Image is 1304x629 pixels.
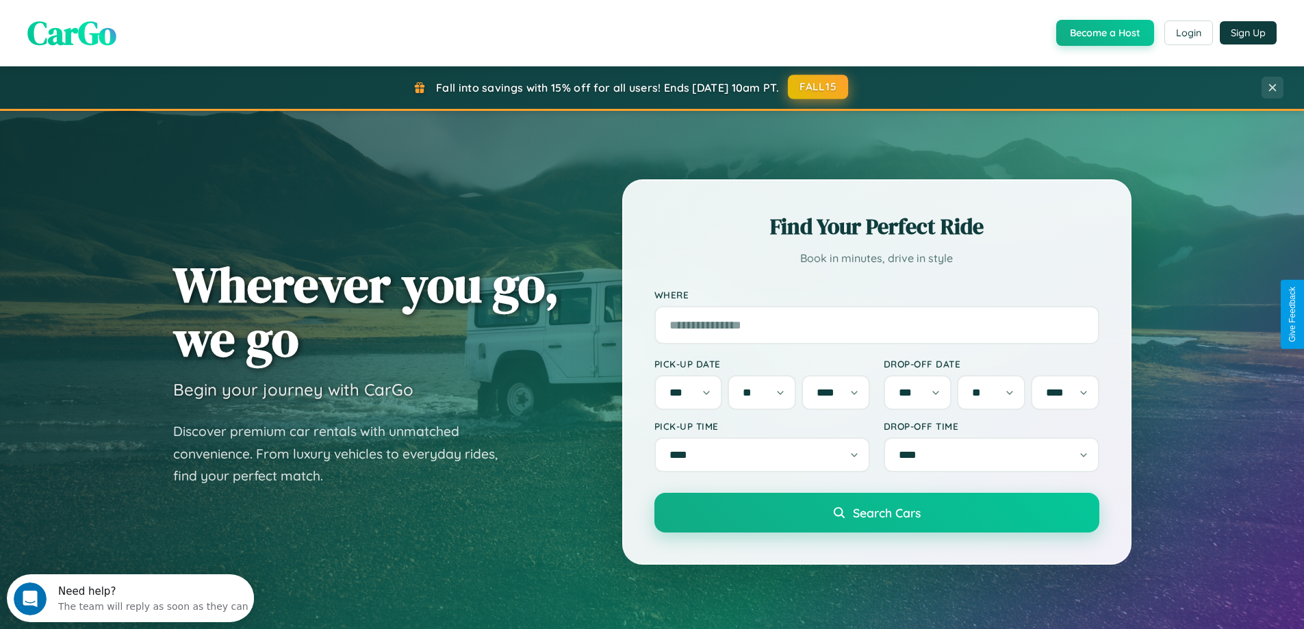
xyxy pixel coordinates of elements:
[788,75,848,99] button: FALL15
[51,23,242,37] div: The team will reply as soon as they can
[51,12,242,23] div: Need help?
[436,81,779,94] span: Fall into savings with 15% off for all users! Ends [DATE] 10am PT.
[14,582,47,615] iframe: Intercom live chat
[173,257,559,365] h1: Wherever you go, we go
[654,248,1099,268] p: Book in minutes, drive in style
[173,420,515,487] p: Discover premium car rentals with unmatched convenience. From luxury vehicles to everyday rides, ...
[173,379,413,400] h3: Begin your journey with CarGo
[853,505,921,520] span: Search Cars
[1220,21,1277,44] button: Sign Up
[1164,21,1213,45] button: Login
[27,10,116,55] span: CarGo
[654,358,870,370] label: Pick-up Date
[7,574,254,622] iframe: Intercom live chat discovery launcher
[884,358,1099,370] label: Drop-off Date
[654,289,1099,300] label: Where
[1288,287,1297,342] div: Give Feedback
[5,5,255,43] div: Open Intercom Messenger
[884,420,1099,432] label: Drop-off Time
[1056,20,1154,46] button: Become a Host
[654,420,870,432] label: Pick-up Time
[654,493,1099,532] button: Search Cars
[654,211,1099,242] h2: Find Your Perfect Ride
